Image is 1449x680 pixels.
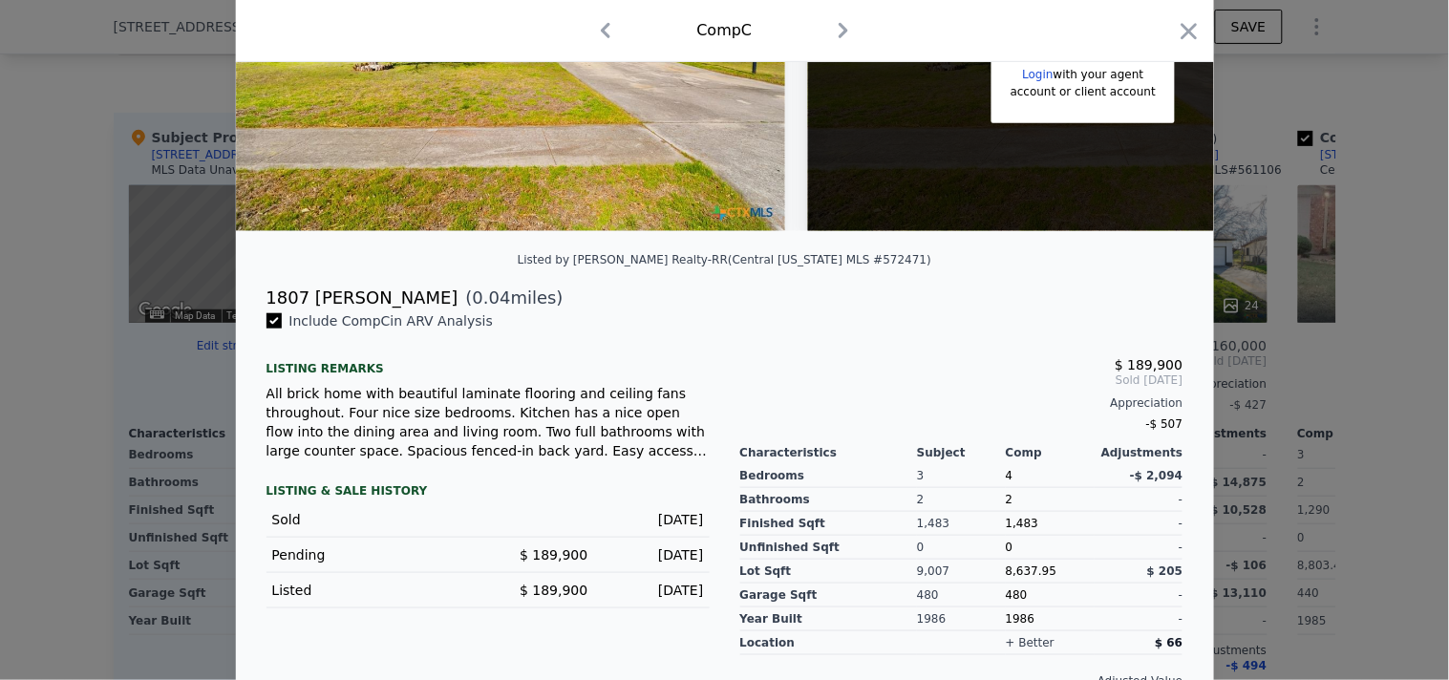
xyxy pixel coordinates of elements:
[740,560,918,584] div: Lot Sqft
[1023,68,1054,81] a: Login
[1006,517,1038,530] span: 1,483
[1006,445,1095,460] div: Comp
[266,384,710,460] div: All brick home with beautiful laminate flooring and ceiling fans throughout. Four nice size bedro...
[1006,588,1028,602] span: 480
[1095,607,1183,631] div: -
[917,445,1006,460] div: Subject
[1130,469,1183,482] span: -$ 2,094
[740,445,918,460] div: Characteristics
[1095,584,1183,607] div: -
[1095,488,1183,512] div: -
[740,464,918,488] div: Bedrooms
[1011,83,1156,100] div: account or client account
[740,512,918,536] div: Finished Sqft
[740,372,1183,388] span: Sold [DATE]
[1095,512,1183,536] div: -
[1006,469,1013,482] span: 4
[917,560,1006,584] div: 9,007
[917,464,1006,488] div: 3
[473,287,511,308] span: 0.04
[520,583,587,598] span: $ 189,900
[1095,445,1183,460] div: Adjustments
[266,483,710,502] div: LISTING & SALE HISTORY
[272,545,473,564] div: Pending
[518,253,931,266] div: Listed by [PERSON_NAME] Realty-RR (Central [US_STATE] MLS #572471)
[1146,417,1183,431] span: -$ 507
[740,536,918,560] div: Unfinished Sqft
[740,607,918,631] div: Year Built
[282,313,501,329] span: Include Comp C in ARV Analysis
[697,19,753,42] div: Comp C
[740,631,918,655] div: location
[458,285,564,311] span: ( miles)
[1147,564,1183,578] span: $ 205
[1006,635,1055,650] div: + better
[1006,488,1095,512] div: 2
[1095,536,1183,560] div: -
[1006,541,1013,554] span: 0
[1115,357,1183,372] span: $ 189,900
[1006,607,1095,631] div: 1986
[272,510,473,529] div: Sold
[604,545,704,564] div: [DATE]
[1155,636,1183,649] span: $ 66
[740,395,1183,411] div: Appreciation
[272,581,473,600] div: Listed
[917,607,1006,631] div: 1986
[266,346,710,376] div: Listing remarks
[520,547,587,563] span: $ 189,900
[917,584,1006,607] div: 480
[604,581,704,600] div: [DATE]
[917,488,1006,512] div: 2
[917,536,1006,560] div: 0
[1054,68,1144,81] span: with your agent
[740,488,918,512] div: Bathrooms
[917,512,1006,536] div: 1,483
[604,510,704,529] div: [DATE]
[266,285,458,311] div: 1807 [PERSON_NAME]
[740,584,918,607] div: Garage Sqft
[1006,564,1056,578] span: 8,637.95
